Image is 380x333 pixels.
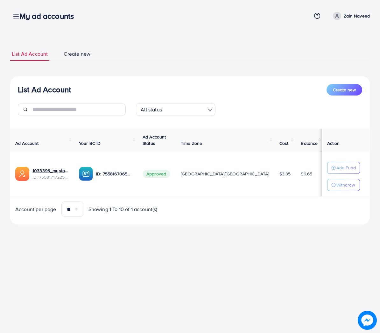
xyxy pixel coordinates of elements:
h3: My ad accounts [19,11,79,21]
p: Zain Naveed [344,12,370,20]
p: Withdraw [336,181,355,189]
a: Zain Naveed [330,12,370,20]
div: Search for option [136,103,215,116]
span: ID: 7558171722596302855 [32,174,69,180]
button: Add Fund [327,162,360,174]
span: Balance [301,140,318,146]
span: $3.35 [279,171,291,177]
p: Add Fund [336,164,356,172]
button: Withdraw [327,179,360,191]
span: Approved [143,170,170,178]
span: Showing 1 To 10 of 1 account(s) [88,206,158,213]
span: Time Zone [181,140,202,146]
span: Create new [64,50,90,58]
span: $6.65 [301,171,312,177]
img: image [358,311,377,330]
span: Cost [279,140,289,146]
span: Account per page [15,206,56,213]
a: 1033396_mystoreflix_1759774345044 [32,167,69,174]
span: Ad Account [15,140,39,146]
input: Search for option [164,104,205,114]
p: ID: 7558167065975373841 [96,170,132,178]
button: Create new [327,84,362,96]
h3: List Ad Account [18,85,71,94]
span: [GEOGRAPHIC_DATA]/[GEOGRAPHIC_DATA] [181,171,269,177]
span: Create new [333,87,356,93]
span: Ad Account Status [143,134,166,146]
span: Your BC ID [79,140,101,146]
span: Action [327,140,340,146]
span: List Ad Account [12,50,48,58]
span: All status [139,105,163,114]
div: <span class='underline'>1033396_mystoreflix_1759774345044</span></br>7558171722596302855 [32,167,69,181]
img: ic-ads-acc.e4c84228.svg [15,167,29,181]
img: ic-ba-acc.ded83a64.svg [79,167,93,181]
